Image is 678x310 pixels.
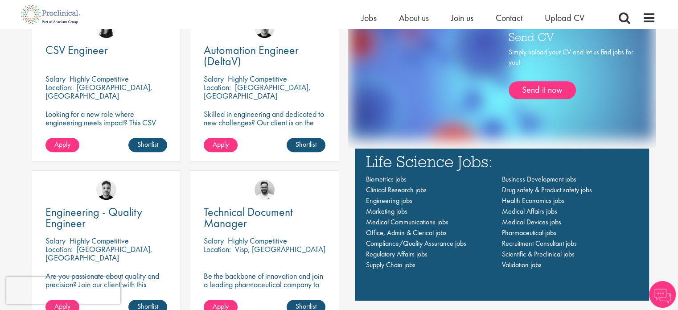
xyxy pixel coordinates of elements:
[502,207,557,216] a: Medical Affairs jobs
[502,249,575,259] a: Scientific & Preclinical jobs
[509,31,633,42] h3: Send CV
[45,272,167,306] p: Are you passionate about quality and precision? Join our client with this engineering role and he...
[45,244,152,263] p: [GEOGRAPHIC_DATA], [GEOGRAPHIC_DATA]
[204,74,224,84] span: Salary
[204,82,231,92] span: Location:
[54,140,70,149] span: Apply
[255,180,275,200] img: Emile De Beer
[228,74,287,84] p: Highly Competitive
[213,140,229,149] span: Apply
[70,74,129,84] p: Highly Competitive
[45,82,152,101] p: [GEOGRAPHIC_DATA], [GEOGRAPHIC_DATA]
[204,82,311,101] p: [GEOGRAPHIC_DATA], [GEOGRAPHIC_DATA]
[228,236,287,246] p: Highly Competitive
[366,217,448,227] a: Medical Communications jobs
[502,239,577,248] a: Recruitment Consultant jobs
[204,204,293,231] span: Technical Document Manager
[502,228,556,237] a: Pharmaceutical jobs
[45,42,108,58] span: CSV Engineer
[45,45,167,56] a: CSV Engineer
[502,174,576,184] a: Business Development jobs
[204,42,299,69] span: Automation Engineer (DeltaV)
[509,81,576,99] a: Send it now
[399,12,429,24] a: About us
[204,45,325,67] a: Automation Engineer (DeltaV)
[45,74,66,84] span: Salary
[502,185,592,194] a: Drug safety & Product safety jobs
[366,185,427,194] a: Clinical Research jobs
[45,110,167,135] p: Looking for a new role where engineering meets impact? This CSV Engineer role is calling your name!
[45,82,73,92] span: Location:
[204,207,325,229] a: Technical Document Manager
[366,174,407,184] a: Biometrics jobs
[366,239,466,248] a: Compliance/Quality Assurance jobs
[451,12,473,24] a: Join us
[204,110,325,144] p: Skilled in engineering and dedicated to new challenges? Our client is on the search for a DeltaV ...
[70,236,129,246] p: Highly Competitive
[509,47,633,99] div: Simply upload your CV and let us find jobs for you!
[366,249,427,259] a: Regulatory Affairs jobs
[366,260,415,269] a: Supply Chain jobs
[502,260,542,269] a: Validation jobs
[545,12,584,24] a: Upload CV
[204,244,231,254] span: Location:
[45,138,79,152] a: Apply
[366,228,447,237] a: Office, Admin & Clerical jobs
[45,236,66,246] span: Salary
[502,217,561,227] a: Medical Devices jobs
[204,272,325,306] p: Be the backbone of innovation and join a leading pharmaceutical company to help keep life-changin...
[366,196,412,205] a: Engineering jobs
[128,138,167,152] a: Shortlist
[45,244,73,254] span: Location:
[6,277,120,304] iframe: reCAPTCHA
[496,12,522,24] a: Contact
[649,281,676,308] img: Chatbot
[362,12,377,24] a: Jobs
[366,153,638,169] h3: Life Science Jobs:
[366,174,638,270] nav: Main navigation
[45,204,142,231] span: Engineering - Quality Engineer
[366,207,407,216] a: Marketing jobs
[96,180,116,200] img: Dean Fisher
[45,207,167,229] a: Engineering - Quality Engineer
[204,236,224,246] span: Salary
[235,244,325,254] p: Visp, [GEOGRAPHIC_DATA]
[502,196,564,205] a: Health Economics jobs
[204,138,238,152] a: Apply
[287,138,325,152] a: Shortlist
